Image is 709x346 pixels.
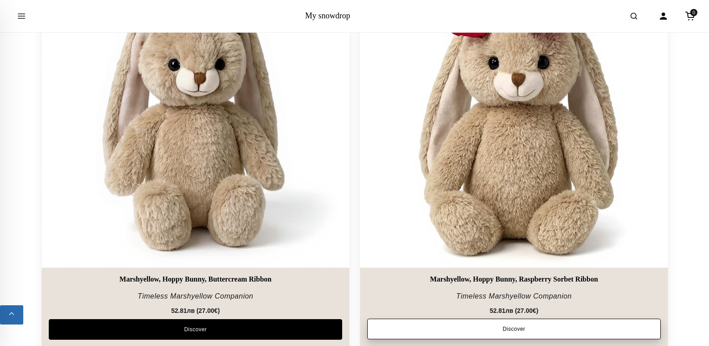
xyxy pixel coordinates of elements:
a: Discover Marshyellow, Hoppy Bunny, Buttercream Ribbon [49,319,342,340]
span: ( ) [515,307,538,314]
a: Marshyellow, Hoppy Bunny, Buttercream Ribbon [49,275,342,283]
span: ( ) [196,307,220,314]
p: Timeless Marshyellow Companion [367,290,661,302]
span: € [532,307,536,314]
span: 27.00 [198,307,217,314]
a: My snowdrop [305,11,350,20]
span: 27.00 [517,307,536,314]
a: Cart [680,6,700,26]
p: Timeless Marshyellow Companion [49,290,342,302]
button: Open menu [9,4,34,29]
a: Account [654,6,673,26]
span: € [214,307,217,314]
span: лв [187,307,195,314]
a: Discover Marshyellow, Hoppy Bunny, Raspberry Sorbet Ribbon [367,319,661,339]
span: 52.81 [171,307,195,314]
button: Open search [621,4,646,29]
a: Marshyellow, Hoppy Bunny, Raspberry Sorbet Ribbon [367,275,661,283]
span: 0 [690,9,697,16]
span: лв [505,307,513,314]
span: 52.81 [489,307,513,314]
